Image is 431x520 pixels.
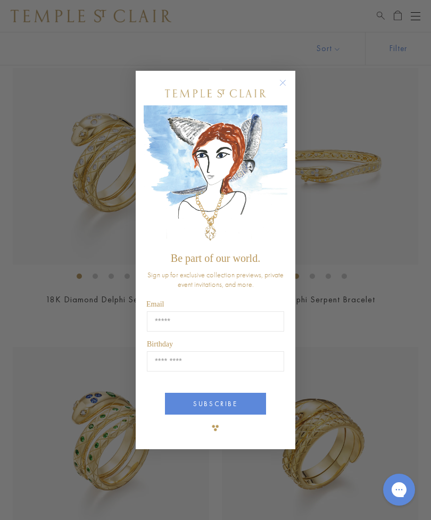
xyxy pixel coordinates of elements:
span: Be part of our world. [171,252,260,264]
button: SUBSCRIBE [165,393,266,415]
span: Sign up for exclusive collection previews, private event invitations, and more. [147,270,284,289]
span: Email [146,300,164,308]
span: Birthday [147,340,173,348]
iframe: Gorgias live chat messenger [378,470,420,509]
input: Email [147,311,284,332]
button: Close dialog [281,81,295,95]
img: TSC [205,417,226,439]
img: c4a9eb12-d91a-4d4a-8ee0-386386f4f338.jpeg [144,105,287,247]
img: Temple St. Clair [165,89,266,97]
